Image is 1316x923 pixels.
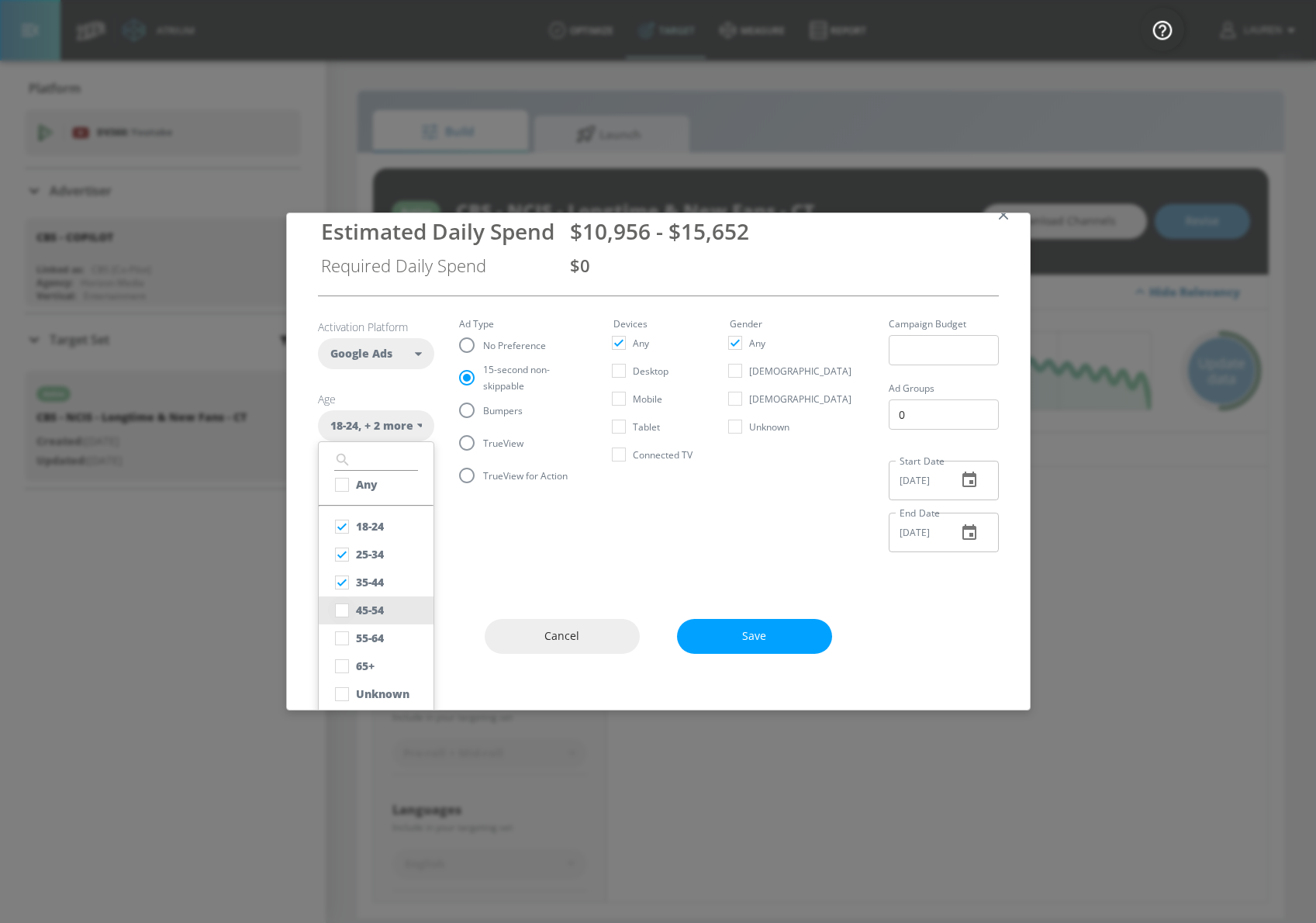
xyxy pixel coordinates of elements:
[633,363,668,379] span: Desktop
[1141,8,1184,51] button: Open Resource Center
[319,596,433,624] button: 45-54
[319,652,433,680] button: 65+
[356,519,384,534] div: 18-24
[318,410,434,441] div: 18-24, + 2 more
[708,627,801,646] span: Save
[321,216,554,246] div: Estimated Daily Spend
[319,471,433,499] button: Any
[749,335,765,351] span: Any
[889,384,999,393] label: Ad Groups
[356,575,384,589] div: 35-44
[485,619,640,654] button: Cancel
[356,603,384,617] div: 45-54
[633,419,660,435] span: Tablet
[633,391,662,407] span: Mobile
[633,335,649,351] span: Any
[483,337,546,354] span: No Preference
[318,392,434,406] h6: Age
[356,659,375,673] div: 65+
[330,346,392,361] span: Google Ads
[319,569,433,596] button: 35-44
[318,338,434,369] div: Google Ads
[730,320,762,329] legend: Gender
[516,627,609,646] span: Cancel
[319,680,433,708] button: Unknown
[356,631,384,645] div: 55-64
[356,547,384,562] div: 25-34
[483,435,523,451] span: TrueView
[677,619,832,654] button: Save
[483,468,568,484] span: TrueView for Action
[633,447,693,463] span: Connected TV
[319,624,433,652] button: 55-64
[749,419,789,435] span: Unknown
[321,254,554,277] div: Required Daily Spend
[483,361,576,394] span: 15-second non-skippable
[570,216,749,246] span: $10,956 - $15,652
[356,686,409,701] div: Unknown
[330,418,358,434] span: 18-24
[319,513,433,541] button: 18-24
[570,254,996,277] div: $0
[613,320,648,329] legend: Devices
[749,391,851,407] span: [DEMOGRAPHIC_DATA]
[459,320,494,329] legend: Ad Type
[749,363,851,379] span: [DEMOGRAPHIC_DATA]
[358,418,413,434] span: , + 2 more
[318,320,434,334] h6: Activation Platform
[356,477,378,492] div: Any
[319,541,433,569] button: 25-34
[889,320,999,329] label: Campaign Budget
[483,403,523,419] span: Bumpers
